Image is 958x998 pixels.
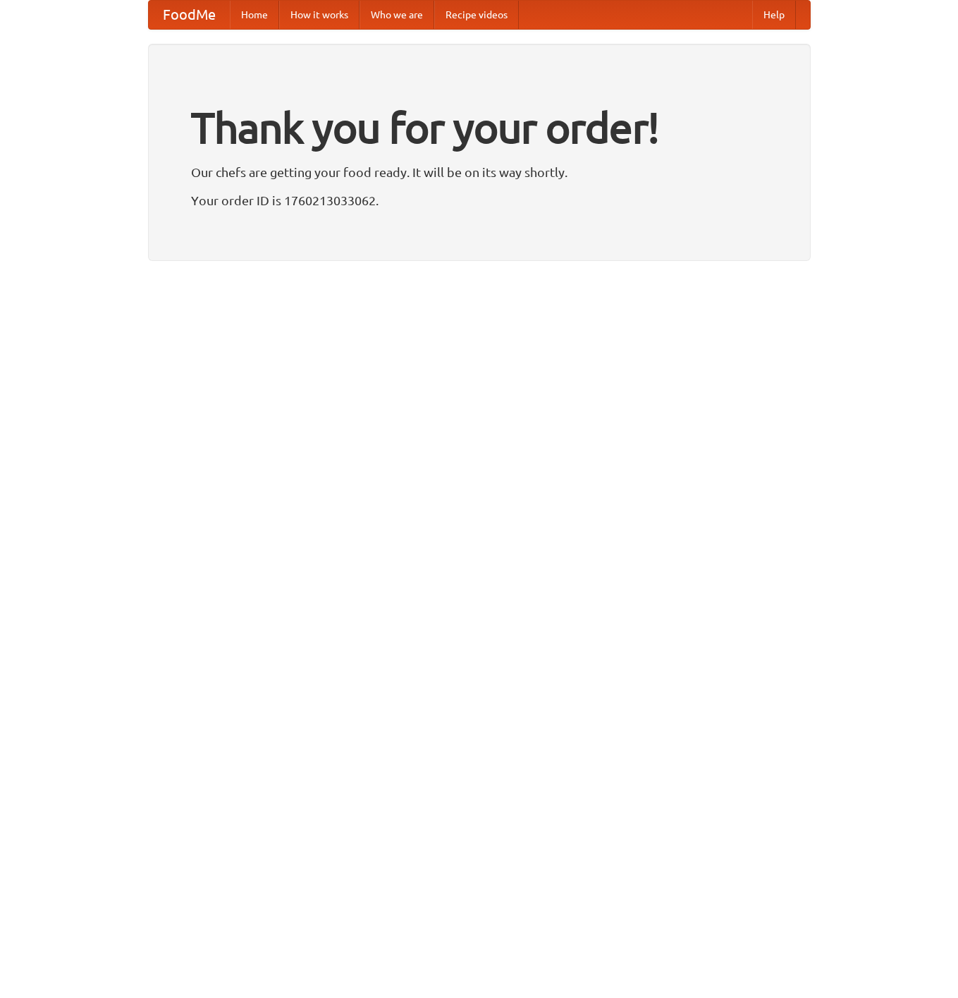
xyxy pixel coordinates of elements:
h1: Thank you for your order! [191,94,768,162]
a: Recipe videos [434,1,519,29]
a: Help [752,1,796,29]
p: Our chefs are getting your food ready. It will be on its way shortly. [191,162,768,183]
a: FoodMe [149,1,230,29]
p: Your order ID is 1760213033062. [191,190,768,211]
a: How it works [279,1,360,29]
a: Home [230,1,279,29]
a: Who we are [360,1,434,29]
